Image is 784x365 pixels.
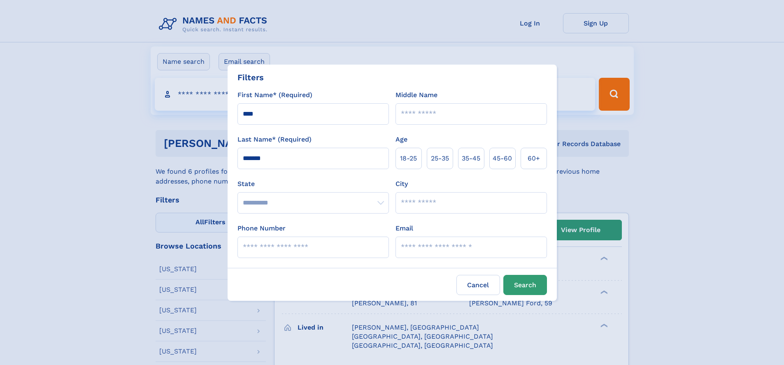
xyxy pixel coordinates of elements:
span: 45‑60 [493,153,512,163]
div: Filters [237,71,264,84]
span: 25‑35 [431,153,449,163]
label: City [395,179,408,189]
label: Middle Name [395,90,437,100]
span: 60+ [528,153,540,163]
label: Last Name* (Required) [237,135,312,144]
label: Cancel [456,275,500,295]
label: Phone Number [237,223,286,233]
label: State [237,179,389,189]
span: 18‑25 [400,153,417,163]
label: Email [395,223,413,233]
button: Search [503,275,547,295]
span: 35‑45 [462,153,480,163]
label: Age [395,135,407,144]
label: First Name* (Required) [237,90,312,100]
